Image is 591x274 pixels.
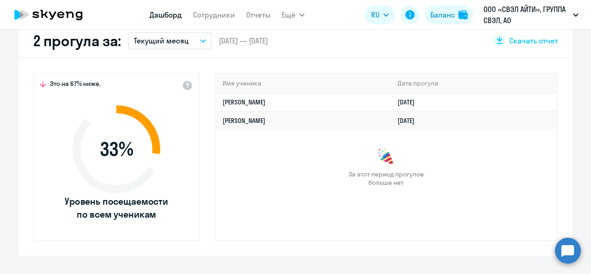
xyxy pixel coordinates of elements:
a: Дашборд [150,10,182,19]
span: Скачать отчет [509,36,558,46]
a: [PERSON_NAME] [223,98,265,106]
img: balance [458,10,468,19]
img: congrats [377,148,395,166]
p: ООО «СВЭЛ АЙТИ», ГРУППА СВЭЛ, АО [483,4,569,26]
button: Ещё [282,6,305,24]
th: Имя ученика [215,74,390,93]
button: Текущий месяц [128,32,211,49]
h2: 2 прогула за: [33,31,121,50]
a: Сотрудники [193,10,235,19]
span: Уровень посещаемости по всем ученикам [63,195,169,221]
a: [PERSON_NAME] [223,116,265,125]
span: 33 % [63,138,169,160]
a: [DATE] [398,98,422,106]
th: Дата прогула [390,74,557,93]
button: Балансbalance [425,6,473,24]
span: RU [371,9,380,20]
button: RU [365,6,395,24]
a: [DATE] [398,116,422,125]
span: [DATE] — [DATE] [219,36,268,46]
div: Баланс [430,9,455,20]
span: За этот период прогулов больше нет [347,170,425,187]
p: Текущий месяц [134,35,189,46]
button: ООО «СВЭЛ АЙТИ», ГРУППА СВЭЛ, АО [479,4,583,26]
span: Ещё [282,9,295,20]
a: Отчеты [246,10,271,19]
span: Это на 67% ниже, [50,79,101,91]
